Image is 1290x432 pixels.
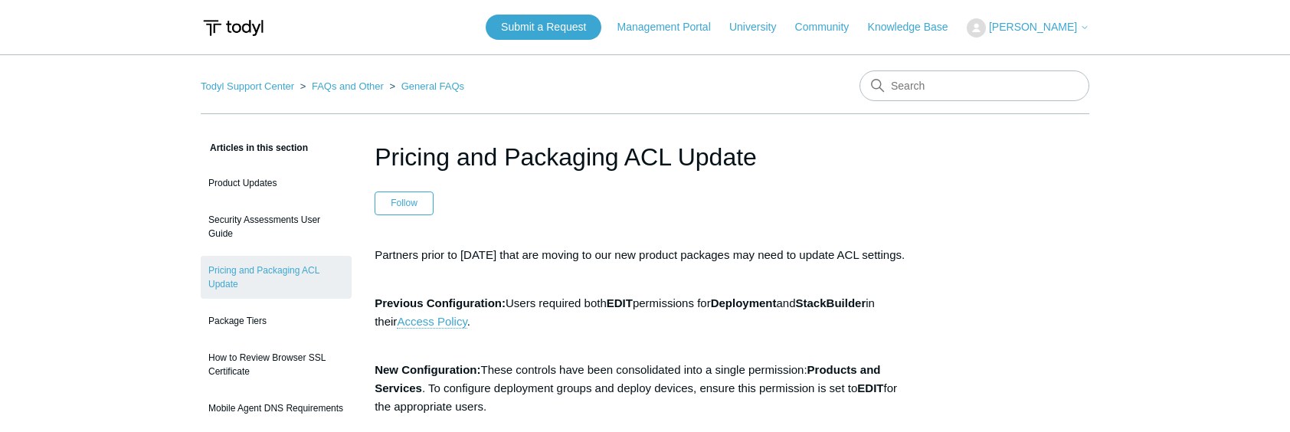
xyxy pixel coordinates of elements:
[375,191,434,214] button: Follow Article
[201,205,352,248] a: Security Assessments User Guide
[201,14,266,42] img: Todyl Support Center Help Center home page
[729,19,791,35] a: University
[375,363,480,376] strong: New Configuration:
[375,363,880,394] strong: Products and Services
[201,142,308,153] span: Articles in this section
[201,169,352,198] a: Product Updates
[387,80,465,92] li: General FAQs
[617,19,726,35] a: Management Portal
[486,15,601,40] a: Submit a Request
[711,296,777,309] strong: Deployment
[201,343,352,386] a: How to Review Browser SSL Certificate
[795,19,865,35] a: Community
[201,80,294,92] a: Todyl Support Center
[201,394,352,423] a: Mobile Agent DNS Requirements
[989,21,1077,33] span: [PERSON_NAME]
[397,315,467,329] a: Access Policy
[375,139,915,175] h1: Pricing and Packaging ACL Update
[796,296,866,309] strong: StackBuilder
[312,80,384,92] a: FAQs and Other
[375,246,915,283] p: Partners prior to [DATE] that are moving to our new product packages may need to update ACL setti...
[859,70,1089,101] input: Search
[607,296,633,309] strong: EDIT
[297,80,387,92] li: FAQs and Other
[375,294,915,349] p: Users required both permissions for and in their .
[201,306,352,335] a: Package Tiers
[201,256,352,299] a: Pricing and Packaging ACL Update
[401,80,464,92] a: General FAQs
[967,18,1089,38] button: [PERSON_NAME]
[201,80,297,92] li: Todyl Support Center
[375,296,506,309] strong: Previous Configuration:
[868,19,964,35] a: Knowledge Base
[857,381,883,394] strong: EDIT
